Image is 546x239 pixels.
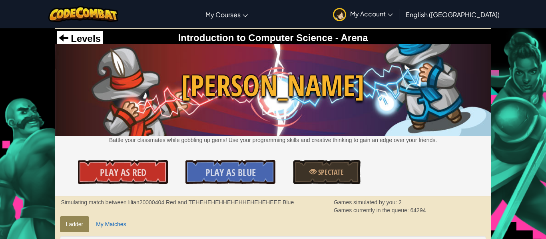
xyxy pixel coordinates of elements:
[205,10,241,19] span: My Courses
[55,44,491,136] img: Wakka Maul
[334,207,410,213] span: Games currently in the queue:
[68,33,101,44] span: Levels
[100,166,146,179] span: Play As Red
[402,4,504,25] a: English ([GEOGRAPHIC_DATA])
[334,199,399,205] span: Games simulated by you:
[205,166,256,179] span: Play As Blue
[60,216,90,232] a: Ladder
[329,2,397,27] a: My Account
[55,65,491,106] span: [PERSON_NAME]
[350,10,393,18] span: My Account
[201,4,252,25] a: My Courses
[293,160,360,184] a: Spectate
[333,32,368,43] span: - Arena
[333,8,346,21] img: avatar
[410,207,426,213] span: 64294
[317,167,344,177] span: Spectate
[406,10,500,19] span: English ([GEOGRAPHIC_DATA])
[48,6,118,22] img: CodeCombat logo
[90,216,132,232] a: My Matches
[61,199,294,205] strong: Simulating match between lilian20000404 Red and TEHEHEHEHHEHEHHEHEHEHEEE Blue
[55,136,491,144] p: Battle your classmates while gobbling up gems! Use your programming skills and creative thinking ...
[399,199,402,205] span: 2
[178,32,333,43] span: Introduction to Computer Science
[59,33,101,44] a: Levels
